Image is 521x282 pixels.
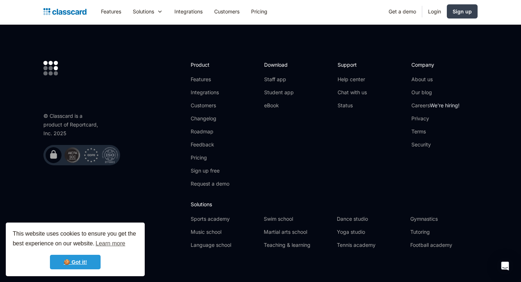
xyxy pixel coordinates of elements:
a: Security [411,141,459,148]
a: Swim school [264,215,331,223]
a: Tennis academy [337,241,404,249]
a: eBook [264,102,294,109]
a: Roadmap [191,128,229,135]
a: Features [191,76,229,83]
a: Help center [338,76,367,83]
a: Language school [191,241,258,249]
div: Sign up [453,8,472,15]
h2: Download [264,61,294,69]
a: Sign up [447,4,478,18]
a: Football academy [410,241,478,249]
a: Sports academy [191,215,258,223]
a: Gymnastics [410,215,478,223]
a: Sign up free [191,167,229,174]
div: © Classcard is a product of Reportcard, Inc. 2025 [43,112,101,138]
h2: Product [191,61,229,69]
a: Chat with us [338,89,367,96]
a: Teaching & learning [264,241,331,249]
div: Open Intercom Messenger [496,257,514,275]
a: Customers [208,3,245,20]
a: Feedback [191,141,229,148]
a: Staff app [264,76,294,83]
a: Customers [191,102,229,109]
h2: Solutions [191,200,478,208]
a: Yoga studio [337,228,404,236]
div: Solutions [127,3,169,20]
a: Privacy [411,115,459,122]
a: Integrations [169,3,208,20]
a: learn more about cookies [94,238,126,249]
a: Tutoring [410,228,478,236]
h2: Company [411,61,459,69]
a: Student app [264,89,294,96]
a: Pricing [245,3,273,20]
a: Pricing [191,154,229,161]
div: Solutions [133,8,154,15]
a: Get a demo [383,3,422,20]
a: Our blog [411,89,459,96]
a: Request a demo [191,180,229,187]
a: Status [338,102,367,109]
a: Features [95,3,127,20]
h2: Support [338,61,367,69]
div: cookieconsent [6,223,145,276]
a: Music school [191,228,258,236]
a: home [43,7,86,17]
a: Integrations [191,89,229,96]
a: Login [422,3,447,20]
a: CareersWe're hiring! [411,102,459,109]
a: Martial arts school [264,228,331,236]
a: Changelog [191,115,229,122]
a: dismiss cookie message [50,255,101,269]
span: This website uses cookies to ensure you get the best experience on our website. [13,229,138,249]
a: About us [411,76,459,83]
a: Dance studio [337,215,404,223]
a: Terms [411,128,459,135]
span: We're hiring! [430,102,459,108]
